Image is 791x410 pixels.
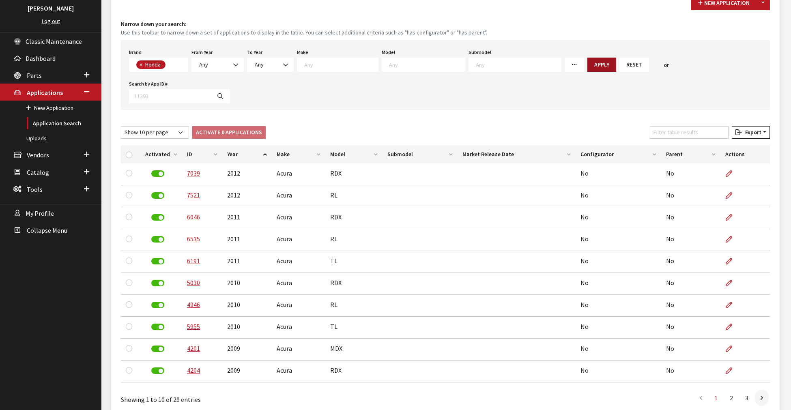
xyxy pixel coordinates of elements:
a: 5955 [187,322,200,331]
a: Edit Application [725,339,739,359]
button: Export [732,126,770,139]
textarea: Search [389,61,465,68]
label: Deactivate Application [151,346,164,352]
input: 11393 [129,89,211,103]
label: Submodel [469,49,491,56]
td: Acura [272,361,325,382]
td: 2010 [222,273,271,295]
a: 2 [724,390,739,406]
td: 2010 [222,317,271,339]
th: Configurator: activate to sort column ascending [576,145,661,163]
th: Actions [720,145,770,163]
span: Any [247,58,294,72]
span: Honda [144,61,163,68]
th: Model: activate to sort column ascending [325,145,383,163]
td: RL [325,295,383,317]
input: Filter table results [650,126,729,139]
td: No [661,295,720,317]
td: No [576,317,661,339]
li: Honda [136,60,166,69]
td: Acura [272,207,325,229]
span: Parts [27,71,42,79]
a: 4201 [187,344,200,352]
td: TL [325,251,383,273]
td: 2010 [222,295,271,317]
td: No [576,273,661,295]
td: No [576,339,661,361]
label: Make [297,49,308,56]
span: Classic Maintenance [26,37,82,45]
td: RDX [325,207,383,229]
label: Brand [129,49,142,56]
td: No [576,361,661,382]
td: 2012 [222,185,271,207]
th: Parent: activate to sort column ascending [661,145,720,163]
td: No [661,229,720,251]
label: Deactivate Application [151,367,164,374]
button: Remove item [136,60,144,69]
span: Applications [27,88,63,97]
td: No [661,251,720,273]
td: No [661,273,720,295]
td: 2012 [222,163,271,185]
td: 2009 [222,339,271,361]
td: No [576,207,661,229]
td: RDX [325,273,383,295]
td: No [576,185,661,207]
td: RDX [325,163,383,185]
a: Edit Application [725,229,739,249]
span: Export [742,129,761,136]
span: Vendors [27,151,49,159]
textarea: Search [304,61,378,68]
span: Any [191,58,244,72]
th: Activated: activate to sort column ascending [140,145,182,163]
td: No [661,163,720,185]
a: Edit Application [725,273,739,293]
td: No [576,251,661,273]
label: Deactivate Application [151,258,164,264]
td: Acura [272,163,325,185]
a: Edit Application [725,251,739,271]
a: 4946 [187,301,200,309]
button: Reset [619,58,649,72]
label: Search by App ID # [129,80,168,88]
div: Showing 1 to 10 of 29 entries [121,389,386,404]
button: Apply [587,58,616,72]
td: No [661,339,720,361]
a: 7039 [187,169,200,177]
label: Deactivate Application [151,324,164,330]
textarea: Search [168,62,172,69]
th: Year: activate to sort column ascending [222,145,271,163]
span: Tools [27,185,43,193]
td: No [661,361,720,382]
a: 6046 [187,213,200,221]
td: No [576,229,661,251]
a: Edit Application [725,317,739,337]
span: Any [255,61,264,68]
span: Catalog [27,168,49,176]
td: RL [325,229,383,251]
th: Submodel: activate to sort column ascending [383,145,458,163]
td: Acura [272,251,325,273]
td: MDX [325,339,383,361]
a: 1 [709,390,723,406]
label: Deactivate Application [151,214,164,221]
td: TL [325,317,383,339]
a: 6535 [187,235,200,243]
a: 6191 [187,257,200,265]
span: Dashboard [26,54,56,62]
label: From Year [191,49,213,56]
td: No [661,185,720,207]
td: 2011 [222,207,271,229]
h4: Narrow down your search: [121,20,770,28]
small: Use this toolbar to narrow down a set of applications to display in the table. You can select add... [121,28,770,37]
th: ID: activate to sort column ascending [182,145,222,163]
span: × [140,61,142,68]
span: Any [199,61,208,68]
td: 2011 [222,251,271,273]
label: Model [382,49,395,56]
label: Deactivate Application [151,170,164,177]
a: 5030 [187,279,200,287]
span: Collapse Menu [27,226,67,234]
th: Make: activate to sort column ascending [272,145,325,163]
